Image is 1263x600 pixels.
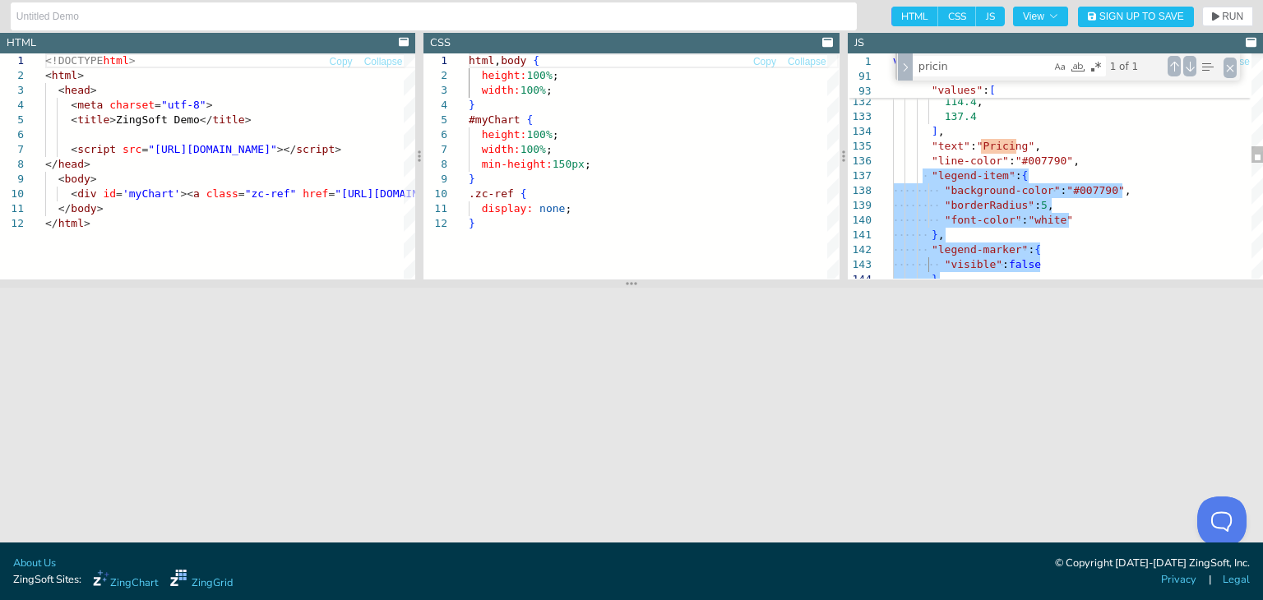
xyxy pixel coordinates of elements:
div: Match Whole Word (Alt+W) [1070,58,1086,75]
span: width: [482,84,520,96]
span: : [1060,184,1066,196]
span: height: [482,128,527,141]
span: < [71,143,77,155]
span: a [193,187,200,200]
div: Match Case (Alt+C) [1052,58,1068,75]
span: , [976,95,983,108]
span: #myChart [469,113,520,126]
div: Previous Match (Shift+Enter) [1168,56,1181,76]
span: 93 [848,84,872,99]
span: = [238,187,245,200]
div: 9 [423,172,447,187]
span: , [1034,140,1041,152]
span: 137.4 [944,110,976,122]
span: : [1015,169,1021,182]
span: < [58,173,65,185]
span: 100% [527,69,553,81]
div: 140 [848,213,872,228]
span: class [206,187,238,200]
a: Privacy [1161,572,1196,588]
span: src [123,143,141,155]
span: ; [553,69,559,81]
span: Collapse [364,57,403,67]
span: > [77,69,84,81]
textarea: Find [914,57,1051,76]
span: body [64,173,90,185]
span: "legend-marker" [932,243,1028,256]
span: : [1021,214,1028,226]
div: 12 [423,216,447,231]
span: "line-color" [932,155,1009,167]
span: display: [482,202,534,215]
span: </ [200,113,213,126]
div: Use Regular Expression (Alt+R) [1088,58,1104,75]
span: "zc-ref" [245,187,297,200]
div: checkbox-group [891,7,1005,26]
span: </ [45,217,58,229]
div: 136 [848,154,872,168]
span: : [1028,243,1034,256]
div: 4 [423,98,447,113]
a: Legal [1223,572,1250,588]
a: About Us [13,556,56,571]
span: 100% [520,84,546,96]
span: ; [546,84,553,96]
div: 10 [423,187,447,201]
span: head [64,84,90,96]
iframe: Toggle Customer Support [1197,496,1247,546]
span: = [155,99,161,111]
span: ZingSoft Sites: [13,572,81,588]
div: 143 [848,257,872,272]
div: CSS [430,35,451,51]
span: div [77,187,96,200]
span: 114.4 [944,95,976,108]
span: title [77,113,109,126]
div: 134 [848,124,872,139]
span: <!DOCTYPE [45,54,103,67]
span: 100% [527,128,553,141]
span: height: [482,69,527,81]
span: " [976,140,983,152]
div: JS [854,35,864,51]
span: "values" [932,84,983,96]
span: > [84,217,90,229]
span: } [469,217,475,229]
span: } [469,99,475,111]
button: View [1013,7,1068,26]
span: none [539,202,565,215]
div: 135 [848,139,872,154]
span: Copy [753,57,776,67]
div: 3 [423,83,447,98]
span: { [520,187,527,200]
span: , [937,228,944,241]
span: "utf-8" [161,99,206,111]
div: HTML [7,35,36,51]
span: < [71,187,77,200]
span: head [58,158,84,170]
span: ></ [277,143,296,155]
span: script [296,143,335,155]
div: 141 [848,228,872,242]
span: body [71,202,96,215]
span: > [109,113,116,126]
span: Collapse [1211,57,1250,67]
div: 138 [848,183,872,198]
span: ; [546,143,553,155]
div: Find / Replace [895,53,1240,81]
div: 142 [848,242,872,257]
span: : [970,140,977,152]
div: 2 [423,68,447,83]
span: "background-color" [944,184,1060,196]
span: "borderRadius" [944,199,1034,211]
div: © Copyright [DATE]-[DATE] ZingSoft, Inc. [1055,556,1250,572]
span: { [1034,243,1041,256]
div: 8 [423,157,447,172]
span: </ [45,158,58,170]
div: Close (Escape) [1224,58,1237,78]
span: ; [566,202,572,215]
span: script [77,143,116,155]
button: Copy [752,54,777,70]
span: < [71,113,77,126]
span: 5 [1041,199,1048,211]
span: meta [77,99,103,111]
